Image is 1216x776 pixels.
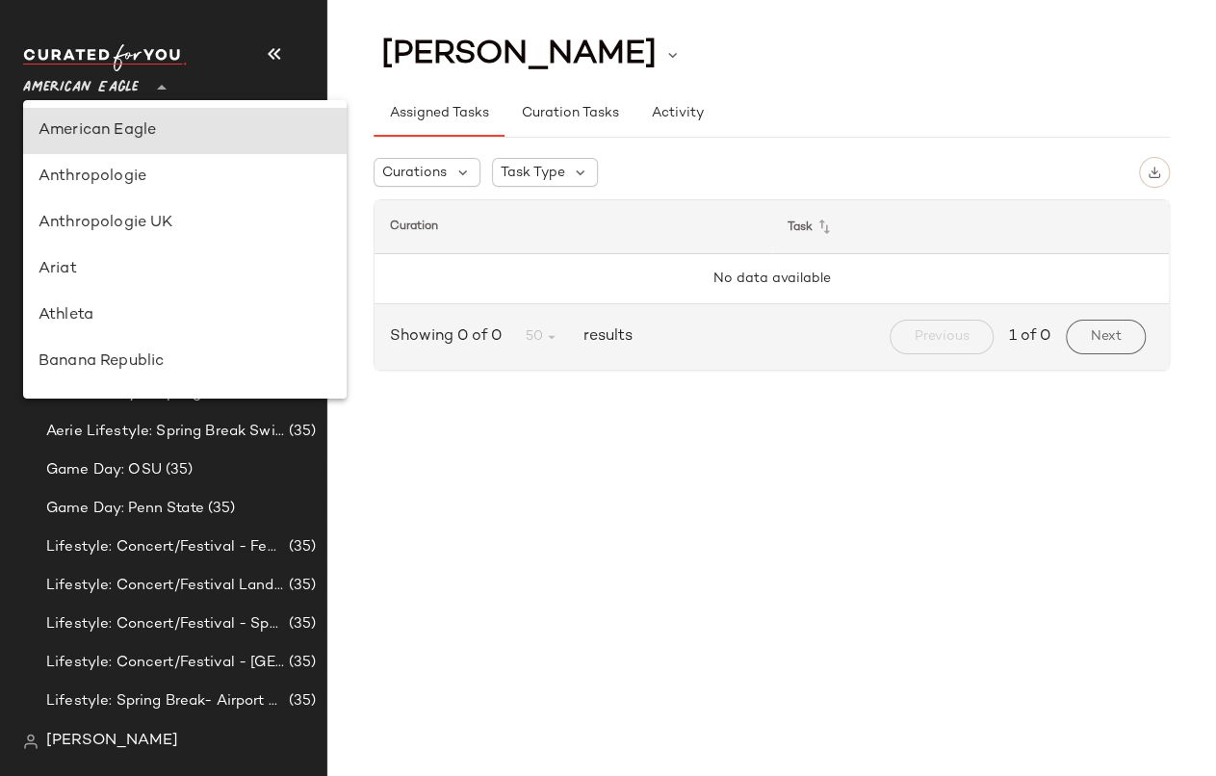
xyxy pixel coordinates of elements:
span: Game Day: Penn State [46,498,204,520]
span: (35) [284,575,316,597]
span: (35) [284,652,316,674]
span: (35) [284,382,316,404]
span: Aerie Lifestyle: Spring Break - Sporty [46,382,284,404]
th: Task [772,200,1170,254]
span: (35) [284,613,316,635]
span: (35) [162,459,194,481]
span: All Products [65,228,151,250]
img: svg%3e [23,734,39,749]
span: Curation Tasks [520,106,618,121]
span: Game Day: OSU [46,459,162,481]
span: Next [1090,329,1122,345]
img: cfy_white_logo.C9jOOHJF.svg [23,44,187,71]
span: (35) [204,498,236,520]
span: (35) [284,421,316,443]
span: Dashboard [62,190,138,212]
span: results [576,325,633,349]
span: Aerie Lifestyle: Spring Break - Girly/Femme [46,344,284,366]
span: 1 of 0 [1009,325,1050,349]
span: Lifestyle: Concert/Festival - Femme [46,536,284,558]
button: Next [1066,320,1146,354]
img: svg%3e [31,191,50,210]
span: Global Clipboards [65,267,192,289]
span: (35) [284,344,316,366]
td: No data available [375,254,1169,304]
span: Curations [382,163,447,183]
span: [PERSON_NAME] [381,37,657,73]
span: (35) [284,536,316,558]
span: (35) [284,690,316,712]
span: [PERSON_NAME] [46,730,178,753]
span: Lifestyle: Concert/Festival - [GEOGRAPHIC_DATA] [46,652,284,674]
span: Curations [65,305,135,327]
img: svg%3e [1148,166,1161,179]
span: Lifestyle: Concert/Festival - Sporty [46,613,284,635]
span: Assigned Tasks [389,106,489,121]
span: American Eagle [23,65,139,100]
span: Lifestyle: Spring Break- Airport Style [46,690,284,712]
span: (34) [135,305,168,327]
span: Lifestyle: Concert/Festival Landing Page [46,575,284,597]
span: Activity [651,106,704,121]
span: (0) [192,267,216,289]
span: Showing 0 of 0 [390,325,509,349]
th: Curation [375,200,772,254]
span: Task Type [501,163,565,183]
span: Aerie Lifestyle: Spring Break Swimsuits Landing Page [46,421,284,443]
